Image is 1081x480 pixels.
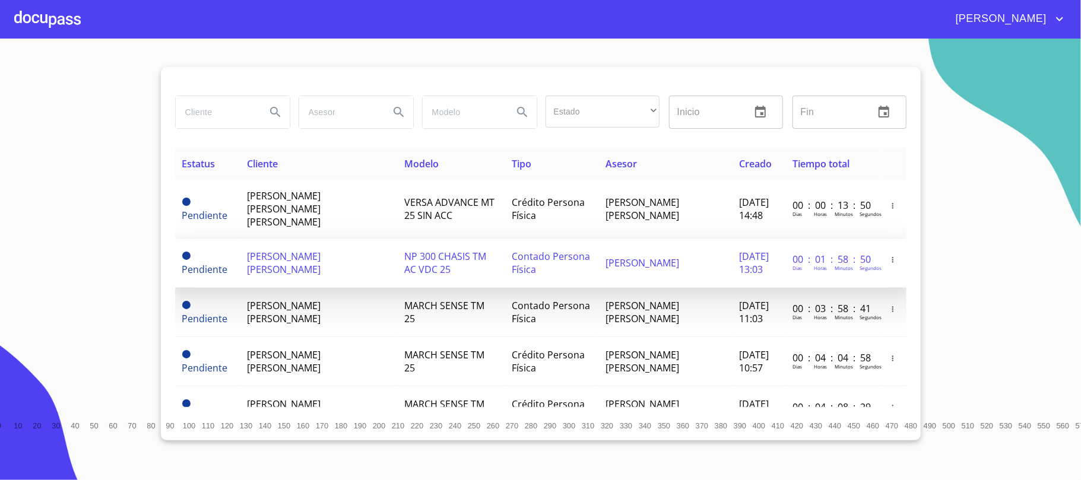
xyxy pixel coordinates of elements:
p: Segundos [860,265,882,271]
span: Creado [739,157,772,170]
span: NP 300 CHASIS TM AC VDC 25 [404,250,486,276]
button: 280 [522,417,541,436]
span: 50 [90,421,98,430]
input: search [176,96,256,128]
button: 460 [864,417,883,436]
span: 340 [639,421,651,430]
button: 190 [351,417,370,436]
button: 560 [1054,417,1073,436]
span: Modelo [404,157,439,170]
span: [PERSON_NAME] [PERSON_NAME] [606,299,679,325]
div: ​ [546,96,660,128]
span: 60 [109,421,117,430]
span: 260 [487,421,499,430]
button: 210 [389,417,408,436]
button: 450 [845,417,864,436]
button: 510 [959,417,978,436]
span: 560 [1057,421,1069,430]
p: Dias [792,211,802,217]
span: [DATE] 10:57 [739,348,769,374]
span: 20 [33,421,41,430]
span: 310 [582,421,594,430]
p: 00 : 04 : 08 : 29 [792,400,873,414]
span: Crédito Persona Física [512,196,585,222]
span: [DATE] 10:53 [739,398,769,424]
span: Crédito Persona Física [512,348,585,374]
span: MARCH SENSE TM 25 [404,299,484,325]
span: 460 [867,421,879,430]
span: Pendiente [182,198,191,206]
span: [DATE] 14:48 [739,196,769,222]
span: 440 [829,421,841,430]
button: 320 [598,417,617,436]
span: 140 [259,421,271,430]
span: Crédito Persona Física [512,398,585,424]
button: 350 [655,417,674,436]
button: 410 [769,417,788,436]
button: Search [508,98,537,126]
span: 430 [810,421,822,430]
p: Dias [792,314,802,320]
span: Pendiente [182,312,228,325]
button: 310 [579,417,598,436]
span: [PERSON_NAME] [947,9,1053,28]
button: Search [261,98,290,126]
span: 470 [886,421,898,430]
span: Pendiente [182,399,191,408]
span: 490 [924,421,936,430]
span: 480 [905,421,917,430]
span: 230 [430,421,442,430]
button: 90 [161,417,180,436]
button: 490 [921,417,940,436]
button: 160 [294,417,313,436]
span: 380 [715,421,727,430]
span: [PERSON_NAME] [PERSON_NAME] [606,348,679,374]
button: 400 [750,417,769,436]
input: search [423,96,503,128]
span: 100 [183,421,195,430]
p: Segundos [860,211,882,217]
span: MARCH SENSE TM 25 [404,398,484,424]
button: 300 [560,417,579,436]
button: 420 [788,417,807,436]
span: 180 [335,421,347,430]
span: 410 [772,421,784,430]
button: account of current user [947,9,1067,28]
button: 340 [636,417,655,436]
button: 110 [199,417,218,436]
span: 450 [848,421,860,430]
span: Tiempo total [792,157,849,170]
button: 370 [693,417,712,436]
span: 150 [278,421,290,430]
p: 00 : 00 : 13 : 50 [792,199,873,212]
p: Minutos [835,265,853,271]
p: 00 : 03 : 58 : 41 [792,302,873,315]
span: 220 [411,421,423,430]
span: 80 [147,421,155,430]
p: Horas [814,363,827,370]
button: 240 [446,417,465,436]
button: 80 [142,417,161,436]
button: 230 [427,417,446,436]
span: 360 [677,421,689,430]
span: Estatus [182,157,215,170]
span: VERSA ADVANCE MT 25 SIN ACC [404,196,494,222]
button: 290 [541,417,560,436]
span: Pendiente [182,350,191,358]
span: 510 [962,421,974,430]
p: Minutos [835,363,853,370]
span: 540 [1019,421,1031,430]
input: search [299,96,380,128]
p: Segundos [860,314,882,320]
span: 200 [373,421,385,430]
button: 40 [66,417,85,436]
span: Contado Persona Física [512,299,590,325]
button: 390 [731,417,750,436]
button: 550 [1035,417,1054,436]
p: Horas [814,314,827,320]
span: [PERSON_NAME] [PERSON_NAME] [247,348,321,374]
span: 530 [1000,421,1012,430]
span: 120 [221,421,233,430]
span: 370 [696,421,708,430]
p: Segundos [860,363,882,370]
